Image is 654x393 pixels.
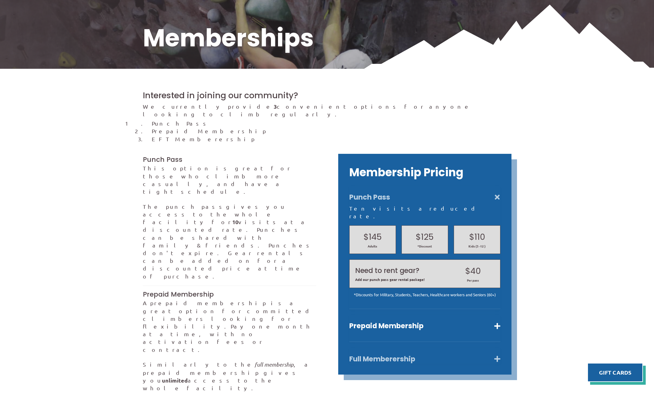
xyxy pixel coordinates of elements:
[143,103,511,118] p: We currently provide convenient options for anyone looking to climb regularly.
[349,204,500,220] div: Ten visits a reduced rate.
[152,127,511,135] li: Prepaid Membership
[349,292,500,298] div: *Discounts for Military, Students, Teachers, Healthcare workers and Seniors (60+)
[349,165,500,180] h2: Membership Pricing
[143,360,316,392] p: Similarly to the , a prepaid membership gives you access to the whole facility.
[460,231,495,243] h2: $110
[143,155,316,164] h3: Punch Pass
[143,90,511,101] h2: Interested in joining our community?
[274,103,277,110] strong: 3
[355,231,390,243] h2: $145
[143,290,316,299] h3: Prepaid Membership
[143,203,313,279] span: gives you access to the whole facility for visits at a discounted rate. Punches can be shared wit...
[152,135,511,143] li: EFT Memberership
[452,265,494,277] h2: $40
[355,244,390,248] span: Adults
[232,218,238,225] strong: 10
[355,266,446,276] h2: Need to rent gear?
[143,299,316,353] p: Pay one month at a time, with no activation fees or contract.
[407,231,442,243] h2: $125
[355,277,446,282] span: Add our punch pass gear rental package!
[407,244,442,248] span: *Discount
[143,164,316,195] p: This option is great for those who climb more casually, and have a tight schedule.
[162,377,188,384] strong: unlimited
[143,300,315,329] span: A prepaid membership is a great option for committed climbers looking for flexibility.
[452,278,494,282] span: Per pass
[255,361,294,368] em: full membership
[143,203,316,280] p: The punch pass
[460,244,495,248] span: Kids (5 -12 )
[152,119,511,127] li: Punch Pass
